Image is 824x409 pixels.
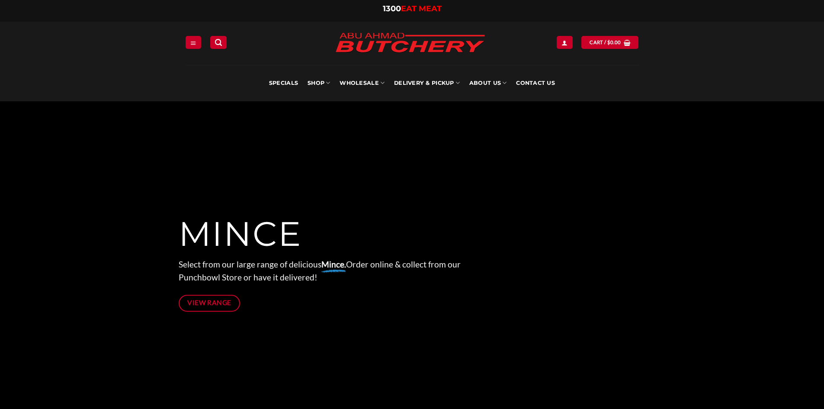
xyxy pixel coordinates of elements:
a: Delivery & Pickup [394,65,460,101]
span: $ [607,39,610,46]
a: SHOP [308,65,330,101]
a: Menu [186,36,201,48]
span: 1300 [383,4,401,13]
span: Select from our large range of delicious Order online & collect from our Punchbowl Store or have ... [179,259,461,283]
span: View Range [187,297,231,308]
a: Specials [269,65,298,101]
a: Login [557,36,572,48]
span: EAT MEAT [401,4,442,13]
span: MINCE [179,213,302,255]
a: Cart / $0.00 [581,36,638,48]
a: Search [210,36,227,48]
a: Contact Us [516,65,555,101]
a: About Us [469,65,507,101]
a: 1300EAT MEAT [383,4,442,13]
img: Abu Ahmad Butchery [328,27,492,60]
strong: Mince. [321,259,346,269]
a: View Range [179,295,240,312]
span: Cart / [590,39,621,46]
bdi: 0.00 [607,39,621,45]
a: Wholesale [340,65,385,101]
